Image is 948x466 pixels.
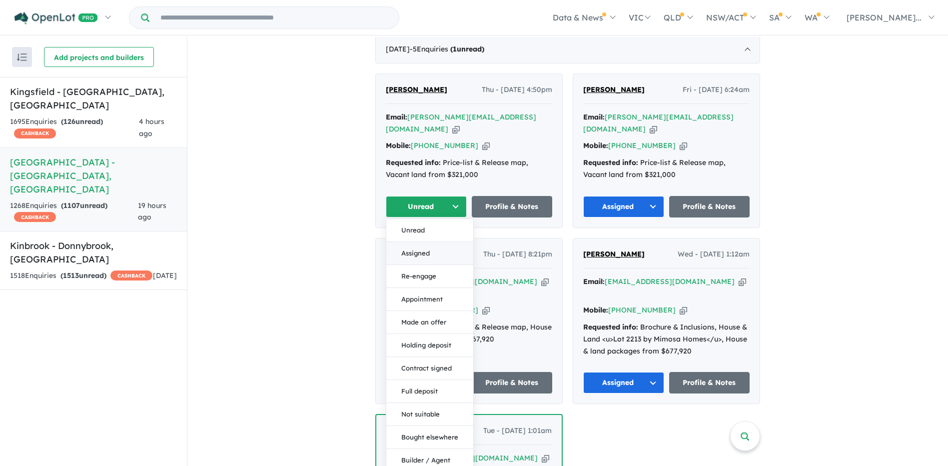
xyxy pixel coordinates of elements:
strong: Requested info: [583,322,638,331]
a: [EMAIL_ADDRESS][DOMAIN_NAME] [605,277,735,286]
div: Price-list & Release map, Vacant land from $321,000 [386,157,552,181]
button: Copy [541,276,549,287]
strong: Requested info: [583,158,638,167]
a: [PERSON_NAME] [386,84,447,96]
strong: Email: [583,277,605,286]
div: Price-list & Release map, Vacant land from $321,000 [583,157,750,181]
a: [PHONE_NUMBER] [608,305,676,314]
a: [PERSON_NAME] [583,84,645,96]
span: 1107 [63,201,80,210]
button: Unread [386,196,467,217]
button: Made an offer [386,311,473,334]
button: Copy [482,140,490,151]
a: [PERSON_NAME][EMAIL_ADDRESS][DOMAIN_NAME] [583,112,734,133]
div: Brochure & Inclusions, House & Land <u>Lot 2213 by Mimosa Homes</u>, House & land packages from $... [583,321,750,357]
span: 126 [63,117,75,126]
strong: Email: [386,112,407,121]
span: Thu - [DATE] 8:21pm [483,248,552,260]
span: CASHBACK [14,128,56,138]
h5: Kingsfield - [GEOGRAPHIC_DATA] , [GEOGRAPHIC_DATA] [10,85,177,112]
button: Bought elsewhere [386,426,473,449]
a: Profile & Notes [472,372,553,393]
input: Try estate name, suburb, builder or developer [151,7,397,28]
span: [PERSON_NAME] [386,85,447,94]
div: 1518 Enquir ies [10,270,152,282]
strong: Mobile: [583,141,608,150]
button: Copy [542,453,549,463]
a: [PERSON_NAME] [583,248,645,260]
span: CASHBACK [110,270,152,280]
span: [PERSON_NAME]... [847,12,922,22]
img: sort.svg [17,53,27,61]
span: Tue - [DATE] 1:01am [483,425,552,437]
button: Holding deposit [386,334,473,357]
img: Openlot PRO Logo White [14,12,98,24]
span: 1 [453,44,457,53]
span: 4 hours ago [139,117,164,138]
button: Copy [680,140,687,151]
button: Add projects and builders [44,47,154,67]
div: 1268 Enquir ies [10,200,138,224]
span: 19 hours ago [138,201,166,222]
strong: ( unread) [60,271,106,280]
span: - 5 Enquir ies [410,44,484,53]
a: Profile & Notes [669,372,750,393]
div: [DATE] [375,35,760,63]
button: Copy [680,305,687,315]
a: Profile & Notes [669,196,750,217]
a: Profile & Notes [472,196,553,217]
button: Appointment [386,288,473,311]
span: [DATE] [153,271,177,280]
span: Fri - [DATE] 6:24am [683,84,750,96]
div: 1695 Enquir ies [10,116,139,140]
h5: Kinbrook - Donnybrook , [GEOGRAPHIC_DATA] [10,239,177,266]
a: [PERSON_NAME][EMAIL_ADDRESS][DOMAIN_NAME] [386,112,536,133]
button: Contract signed [386,357,473,380]
button: Re-engage [386,265,473,288]
strong: Requested info: [386,158,441,167]
span: 1513 [63,271,79,280]
button: Assigned [583,372,664,393]
strong: ( unread) [61,117,103,126]
button: Assigned [583,196,664,217]
button: Copy [452,124,460,134]
button: Copy [650,124,657,134]
strong: Mobile: [386,141,411,150]
strong: ( unread) [450,44,484,53]
h5: [GEOGRAPHIC_DATA] - [GEOGRAPHIC_DATA] , [GEOGRAPHIC_DATA] [10,155,177,196]
button: Copy [739,276,746,287]
a: [PHONE_NUMBER] [411,141,478,150]
button: Not suitable [386,403,473,426]
strong: Mobile: [583,305,608,314]
span: Wed - [DATE] 1:12am [678,248,750,260]
button: Assigned [386,242,473,265]
button: Full deposit [386,380,473,403]
button: Copy [482,305,490,315]
button: Unread [386,219,473,242]
strong: ( unread) [61,201,107,210]
a: [PHONE_NUMBER] [608,141,676,150]
span: [PERSON_NAME] [583,85,645,94]
span: [PERSON_NAME] [583,249,645,258]
span: CASHBACK [14,212,56,222]
strong: Email: [583,112,605,121]
span: Thu - [DATE] 4:50pm [482,84,552,96]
